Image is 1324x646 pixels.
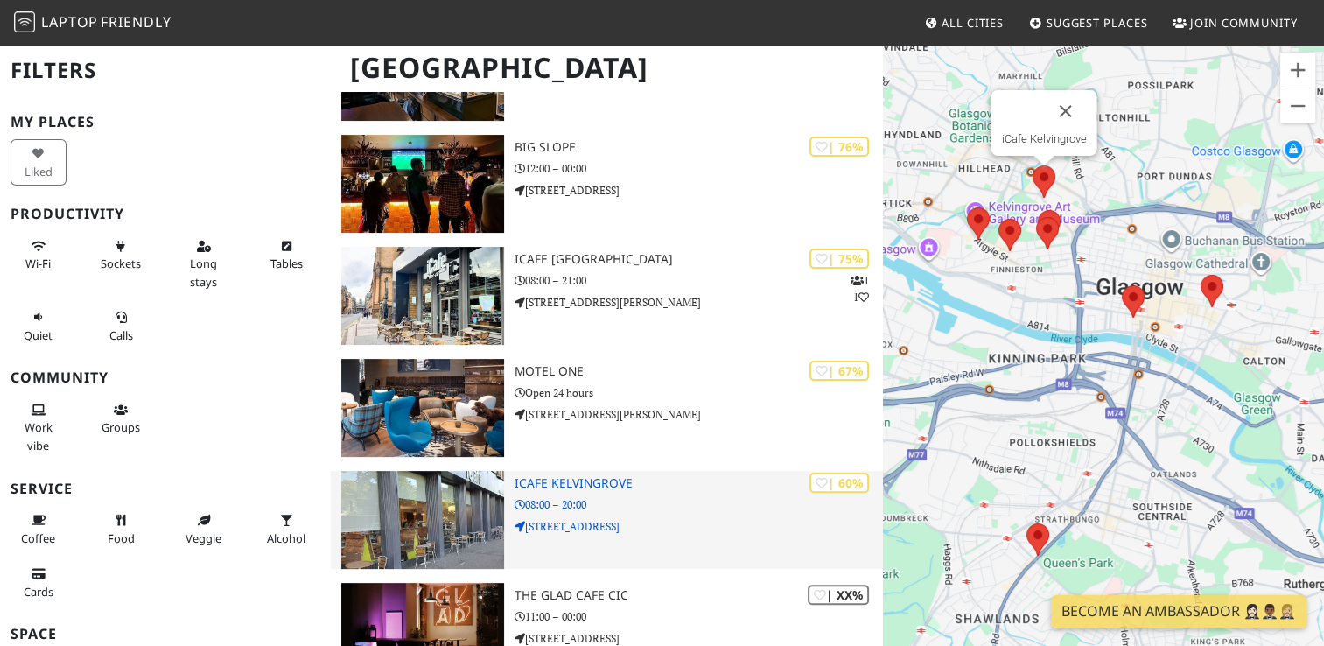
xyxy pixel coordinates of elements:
[1166,7,1305,39] a: Join Community
[942,15,1004,31] span: All Cities
[259,506,315,552] button: Alcohol
[1022,7,1155,39] a: Suggest Places
[11,44,320,97] h2: Filters
[11,369,320,386] h3: Community
[515,272,882,289] p: 08:00 – 21:00
[341,471,504,569] img: iCafe Kelvingrove
[515,182,882,199] p: [STREET_ADDRESS]
[809,249,869,269] div: | 75%
[101,256,141,271] span: Power sockets
[94,396,150,442] button: Groups
[1280,88,1315,123] button: Zoom out
[14,8,172,39] a: LaptopFriendly LaptopFriendly
[101,12,171,32] span: Friendly
[14,11,35,32] img: LaptopFriendly
[515,518,882,535] p: [STREET_ADDRESS]
[11,232,67,278] button: Wi-Fi
[809,361,869,381] div: | 67%
[102,419,140,435] span: Group tables
[11,626,320,642] h3: Space
[1044,90,1086,132] button: Close
[176,232,232,296] button: Long stays
[341,359,504,457] img: Motel One
[24,584,53,600] span: Credit cards
[515,496,882,513] p: 08:00 – 20:00
[11,206,320,222] h3: Productivity
[259,232,315,278] button: Tables
[11,481,320,497] h3: Service
[25,419,53,453] span: People working
[341,135,504,233] img: Big Slope
[1190,15,1298,31] span: Join Community
[267,530,305,546] span: Alcohol
[270,256,303,271] span: Work-friendly tables
[94,506,150,552] button: Food
[515,406,882,423] p: [STREET_ADDRESS][PERSON_NAME]
[515,294,882,311] p: [STREET_ADDRESS][PERSON_NAME]
[336,44,879,92] h1: [GEOGRAPHIC_DATA]
[515,364,882,379] h3: Motel One
[917,7,1011,39] a: All Cities
[11,559,67,606] button: Cards
[94,232,150,278] button: Sockets
[331,359,882,457] a: Motel One | 67% Motel One Open 24 hours [STREET_ADDRESS][PERSON_NAME]
[515,384,882,401] p: Open 24 hours
[176,506,232,552] button: Veggie
[809,473,869,493] div: | 60%
[190,256,217,289] span: Long stays
[11,506,67,552] button: Coffee
[11,396,67,460] button: Work vibe
[21,530,55,546] span: Coffee
[1001,132,1086,145] a: iCafe Kelvingrove
[41,12,98,32] span: Laptop
[515,160,882,177] p: 12:00 – 00:00
[515,140,882,155] h3: Big Slope
[186,530,221,546] span: Veggie
[515,476,882,491] h3: iCafe Kelvingrove
[11,114,320,130] h3: My Places
[24,327,53,343] span: Quiet
[331,471,882,569] a: iCafe Kelvingrove | 60% iCafe Kelvingrove 08:00 – 20:00 [STREET_ADDRESS]
[808,585,869,605] div: | XX%
[1280,53,1315,88] button: Zoom in
[11,303,67,349] button: Quiet
[331,135,882,233] a: Big Slope | 76% Big Slope 12:00 – 00:00 [STREET_ADDRESS]
[341,247,504,345] img: iCafe Merchant City
[331,247,882,345] a: iCafe Merchant City | 75% 11 iCafe [GEOGRAPHIC_DATA] 08:00 – 21:00 [STREET_ADDRESS][PERSON_NAME]
[108,530,135,546] span: Food
[851,272,869,305] p: 1 1
[25,256,51,271] span: Stable Wi-Fi
[809,137,869,157] div: | 76%
[109,327,133,343] span: Video/audio calls
[515,608,882,625] p: 11:00 – 00:00
[1047,15,1148,31] span: Suggest Places
[94,303,150,349] button: Calls
[515,588,882,603] h3: The Glad Cafe CIC
[515,252,882,267] h3: iCafe [GEOGRAPHIC_DATA]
